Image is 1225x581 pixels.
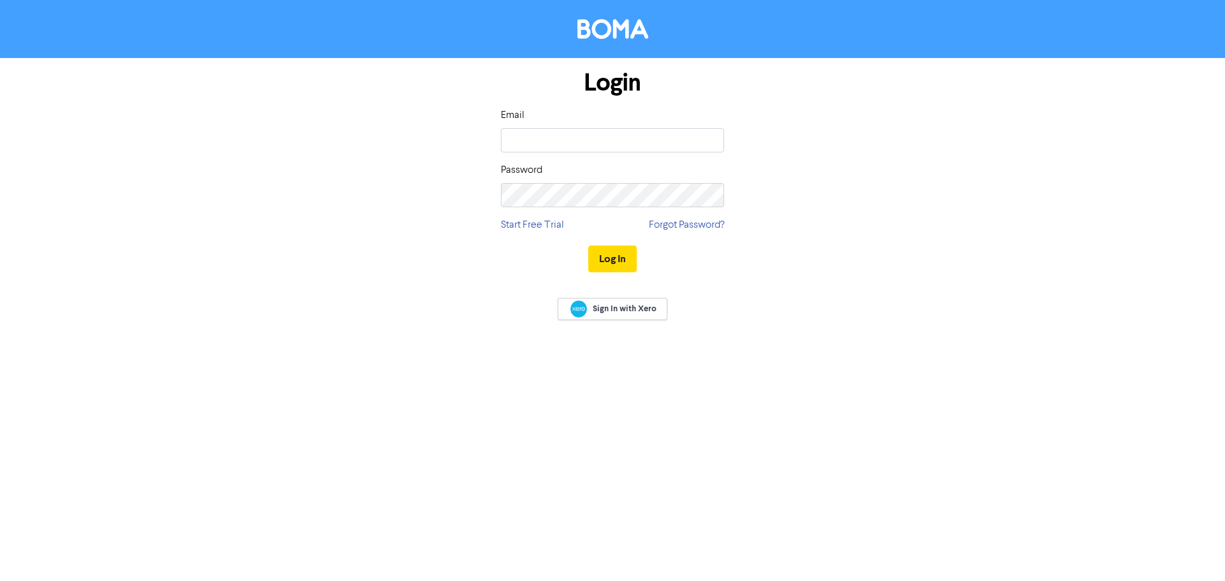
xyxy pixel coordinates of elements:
h1: Login [501,68,724,98]
img: Xero logo [570,300,587,318]
span: Sign In with Xero [593,303,657,314]
img: BOMA Logo [577,19,648,39]
a: Forgot Password? [649,217,724,233]
a: Start Free Trial [501,217,564,233]
label: Password [501,163,542,178]
button: Log In [588,246,637,272]
a: Sign In with Xero [558,298,667,320]
label: Email [501,108,524,123]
